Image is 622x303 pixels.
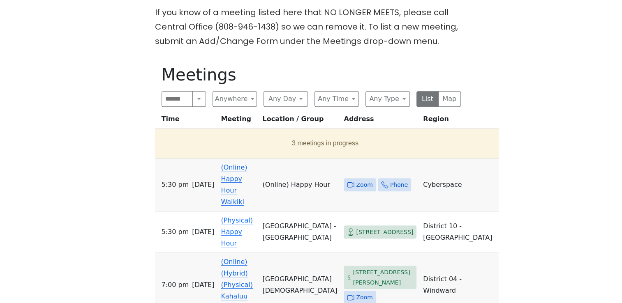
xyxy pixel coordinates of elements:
[420,158,499,211] td: Cyberspace
[192,226,214,238] span: [DATE]
[356,227,413,237] span: [STREET_ADDRESS]
[314,91,359,107] button: Any Time
[162,65,461,85] h1: Meetings
[420,211,499,253] td: District 10 - [GEOGRAPHIC_DATA]
[420,113,499,129] th: Region
[162,91,193,107] input: Search
[221,163,247,206] a: (Online) Happy Hour Waikiki
[158,132,493,155] button: 3 meetings in progress
[259,113,340,129] th: Location / Group
[155,5,467,48] p: If you know of a meeting listed here that NO LONGER MEETS, please call Central Office (808-946-14...
[192,279,214,291] span: [DATE]
[264,91,308,107] button: Any Day
[353,267,414,287] span: [STREET_ADDRESS][PERSON_NAME]
[259,211,340,253] td: [GEOGRAPHIC_DATA] - [GEOGRAPHIC_DATA]
[365,91,410,107] button: Any Type
[162,226,189,238] span: 5:30 PM
[340,113,420,129] th: Address
[192,179,214,191] span: [DATE]
[213,91,257,107] button: Anywhere
[356,292,372,303] span: Zoom
[438,91,461,107] button: Map
[221,216,253,247] a: (Physical) Happy Hour
[162,279,189,291] span: 7:00 PM
[416,91,439,107] button: List
[162,179,189,191] span: 5:30 PM
[356,180,372,190] span: Zoom
[192,91,206,107] button: Search
[390,180,408,190] span: Phone
[155,113,218,129] th: Time
[217,113,259,129] th: Meeting
[259,158,340,211] td: (Online) Happy Hour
